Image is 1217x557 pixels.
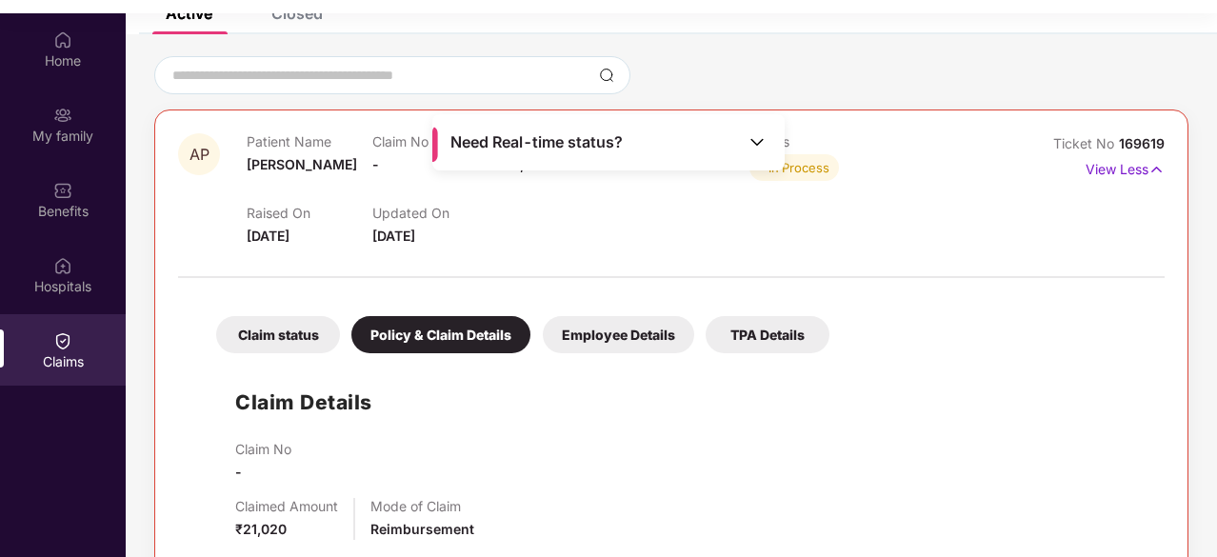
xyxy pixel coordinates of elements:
[53,30,72,50] img: svg+xml;base64,PHN2ZyBpZD0iSG9tZSIgeG1sbnM9Imh0dHA6Ly93d3cudzMub3JnLzIwMDAvc3ZnIiB3aWR0aD0iMjAiIG...
[1086,154,1165,180] p: View Less
[190,147,209,163] span: AP
[372,133,498,149] p: Claim No
[1053,135,1119,151] span: Ticket No
[768,158,829,177] div: In Process
[235,464,242,480] span: -
[53,181,72,200] img: svg+xml;base64,PHN2ZyBpZD0iQmVuZWZpdHMiIHhtbG5zPSJodHRwOi8vd3d3LnczLm9yZy8yMDAwL3N2ZyIgd2lkdGg9Ij...
[748,132,767,151] img: Toggle Icon
[372,156,379,172] span: -
[235,498,338,514] p: Claimed Amount
[372,228,415,244] span: [DATE]
[543,316,694,353] div: Employee Details
[53,106,72,125] img: svg+xml;base64,PHN2ZyB3aWR0aD0iMjAiIGhlaWdodD0iMjAiIHZpZXdCb3g9IjAgMCAyMCAyMCIgZmlsbD0ibm9uZSIgeG...
[271,4,323,23] div: Closed
[1119,135,1165,151] span: 169619
[749,133,875,149] p: Status
[235,521,287,537] span: ₹21,020
[599,68,614,83] img: svg+xml;base64,PHN2ZyBpZD0iU2VhcmNoLTMyeDMyIiB4bWxucz0iaHR0cDovL3d3dy53My5vcmcvMjAwMC9zdmciIHdpZH...
[247,156,357,172] span: [PERSON_NAME]
[370,498,474,514] p: Mode of Claim
[235,441,291,457] p: Claim No
[372,205,498,221] p: Updated On
[1148,159,1165,180] img: svg+xml;base64,PHN2ZyB4bWxucz0iaHR0cDovL3d3dy53My5vcmcvMjAwMC9zdmciIHdpZHRoPSIxNyIgaGVpZ2h0PSIxNy...
[450,132,623,152] span: Need Real-time status?
[53,256,72,275] img: svg+xml;base64,PHN2ZyBpZD0iSG9zcGl0YWxzIiB4bWxucz0iaHR0cDovL3d3dy53My5vcmcvMjAwMC9zdmciIHdpZHRoPS...
[166,4,212,23] div: Active
[53,331,72,350] img: svg+xml;base64,PHN2ZyBpZD0iQ2xhaW0iIHhtbG5zPSJodHRwOi8vd3d3LnczLm9yZy8yMDAwL3N2ZyIgd2lkdGg9IjIwIi...
[235,387,372,418] h1: Claim Details
[247,228,289,244] span: [DATE]
[351,316,530,353] div: Policy & Claim Details
[247,133,372,149] p: Patient Name
[706,316,829,353] div: TPA Details
[370,521,474,537] span: Reimbursement
[247,205,372,221] p: Raised On
[216,316,340,353] div: Claim status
